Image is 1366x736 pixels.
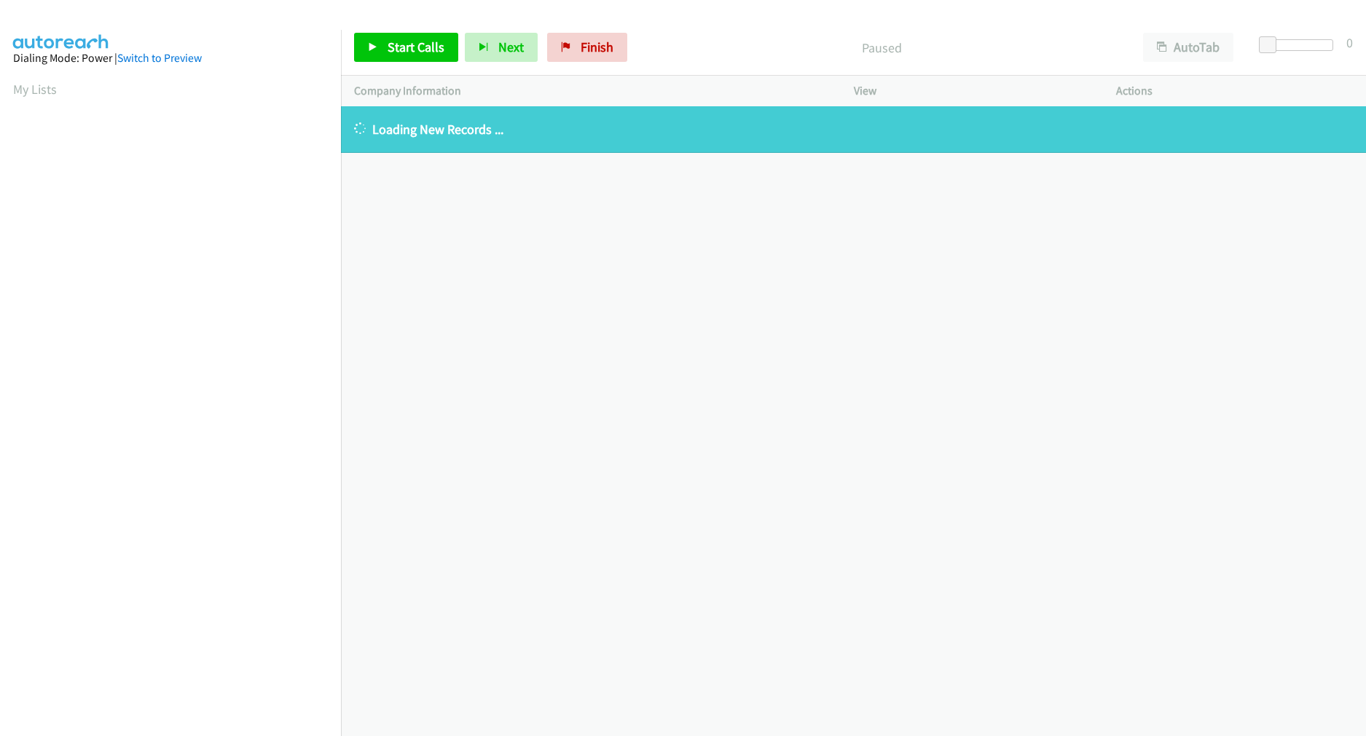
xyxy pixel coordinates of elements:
div: Dialing Mode: Power | [13,50,328,67]
span: Finish [581,39,613,55]
button: AutoTab [1143,33,1233,62]
p: Loading New Records ... [354,119,1353,139]
p: Paused [647,38,1117,58]
a: My Lists [13,81,57,98]
p: Company Information [354,82,828,100]
span: Start Calls [388,39,444,55]
a: Switch to Preview [117,51,202,65]
div: 0 [1346,33,1353,52]
button: Next [465,33,538,62]
p: Actions [1116,82,1353,100]
span: Next [498,39,524,55]
a: Finish [547,33,627,62]
a: Start Calls [354,33,458,62]
p: View [854,82,1091,100]
div: Delay between calls (in seconds) [1266,39,1333,51]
